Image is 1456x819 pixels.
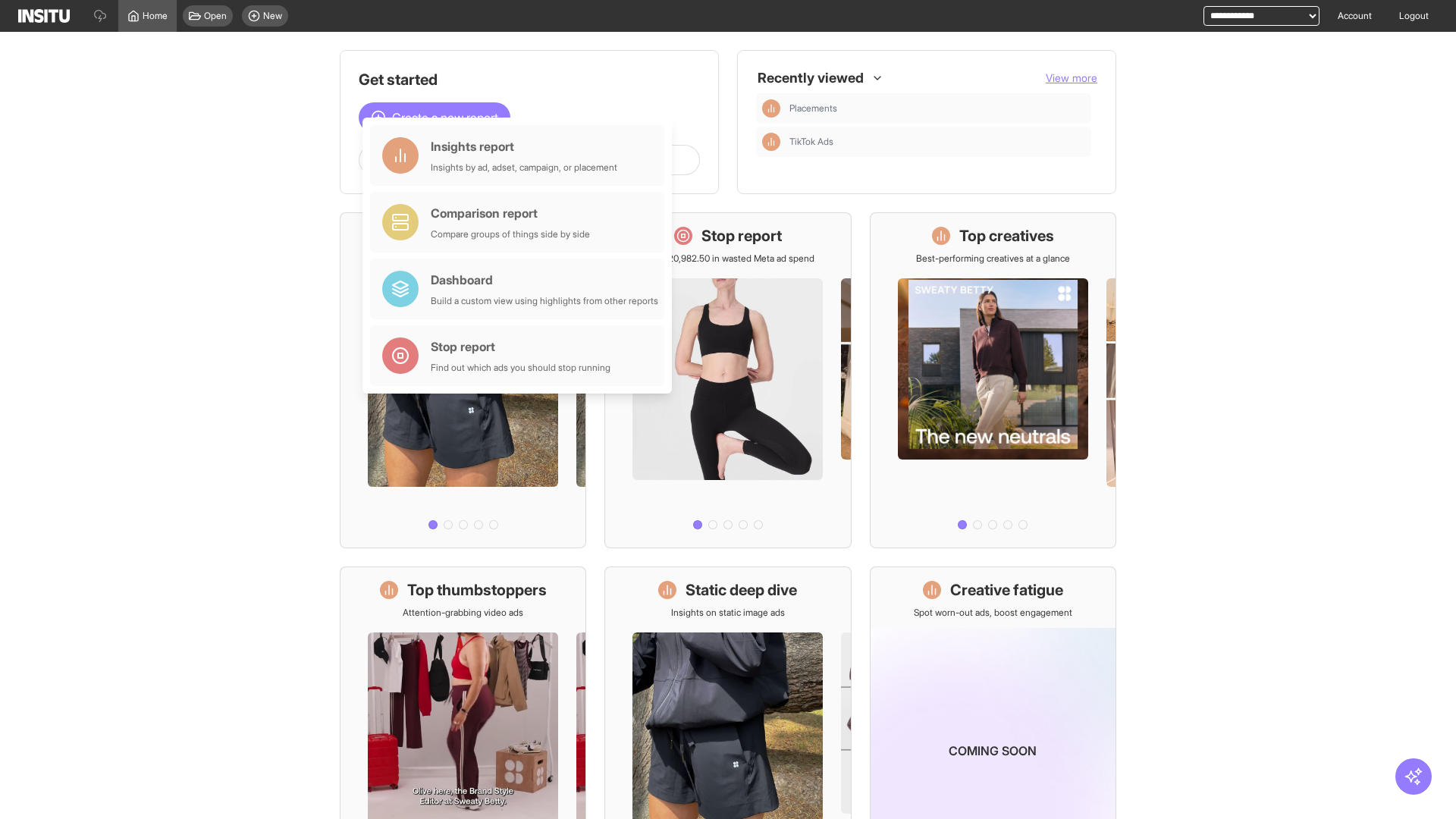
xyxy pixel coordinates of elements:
[686,579,797,601] h1: Static deep dive
[407,579,547,601] h1: Top thumbstoppers
[431,137,617,155] div: Insights report
[143,10,168,22] span: Home
[263,10,282,22] span: New
[431,362,610,374] div: Find out which ads you should stop running
[789,136,1085,148] span: TikTok Ads
[870,212,1116,548] a: Top creativesBest-performing creatives at a glance
[762,133,780,151] div: Insights
[1046,71,1097,84] span: View more
[403,607,523,619] p: Attention-grabbing video ads
[392,108,498,127] span: Create a new report
[916,253,1070,265] p: Best-performing creatives at a glance
[18,9,70,23] img: Logo
[959,225,1054,246] h1: Top creatives
[359,69,700,90] h1: Get started
[641,253,814,265] p: Save £20,982.50 in wasted Meta ad spend
[431,228,590,240] div: Compare groups of things side by side
[604,212,851,548] a: Stop reportSave £20,982.50 in wasted Meta ad spend
[431,162,617,174] div: Insights by ad, adset, campaign, or placement
[431,295,658,307] div: Build a custom view using highlights from other reports
[762,99,780,118] div: Insights
[789,102,1085,115] span: Placements
[701,225,782,246] h1: Stop report
[671,607,785,619] p: Insights on static image ads
[340,212,586,548] a: What's live nowSee all active ads instantly
[359,102,510,133] button: Create a new report
[204,10,227,22] span: Open
[789,102,837,115] span: Placements
[789,136,833,148] span: TikTok Ads
[1046,71,1097,86] button: View more
[431,204,590,222] div: Comparison report
[431,337,610,356] div: Stop report
[431,271,658,289] div: Dashboard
